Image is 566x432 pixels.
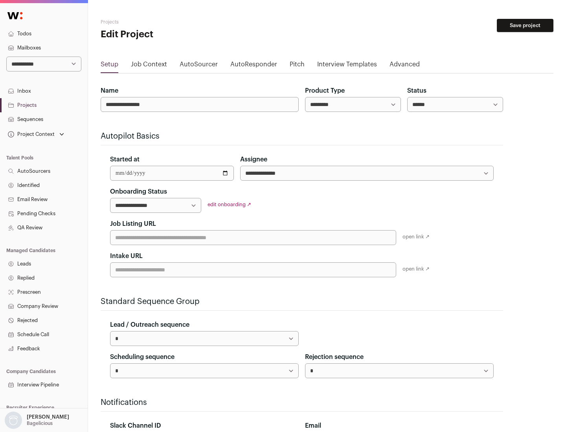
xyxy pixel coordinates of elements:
[317,60,377,72] a: Interview Templates
[101,131,503,142] h2: Autopilot Basics
[497,19,553,32] button: Save project
[230,60,277,72] a: AutoResponder
[101,19,252,25] h2: Projects
[3,412,71,429] button: Open dropdown
[110,352,175,362] label: Scheduling sequence
[101,296,503,307] h2: Standard Sequence Group
[305,352,364,362] label: Rejection sequence
[290,60,305,72] a: Pitch
[6,131,55,137] div: Project Context
[110,187,167,196] label: Onboarding Status
[101,28,252,41] h1: Edit Project
[110,251,143,261] label: Intake URL
[27,420,53,427] p: Bagelicious
[101,397,503,408] h2: Notifications
[305,421,494,430] div: Email
[6,129,66,140] button: Open dropdown
[110,155,140,164] label: Started at
[131,60,167,72] a: Job Context
[3,8,27,24] img: Wellfound
[5,412,22,429] img: nopic.png
[101,86,118,95] label: Name
[407,86,426,95] label: Status
[208,202,251,207] a: edit onboarding ↗
[110,219,156,229] label: Job Listing URL
[110,421,161,430] label: Slack Channel ID
[101,60,118,72] a: Setup
[240,155,267,164] label: Assignee
[110,320,189,329] label: Lead / Outreach sequence
[305,86,345,95] label: Product Type
[180,60,218,72] a: AutoSourcer
[390,60,420,72] a: Advanced
[27,414,69,420] p: [PERSON_NAME]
